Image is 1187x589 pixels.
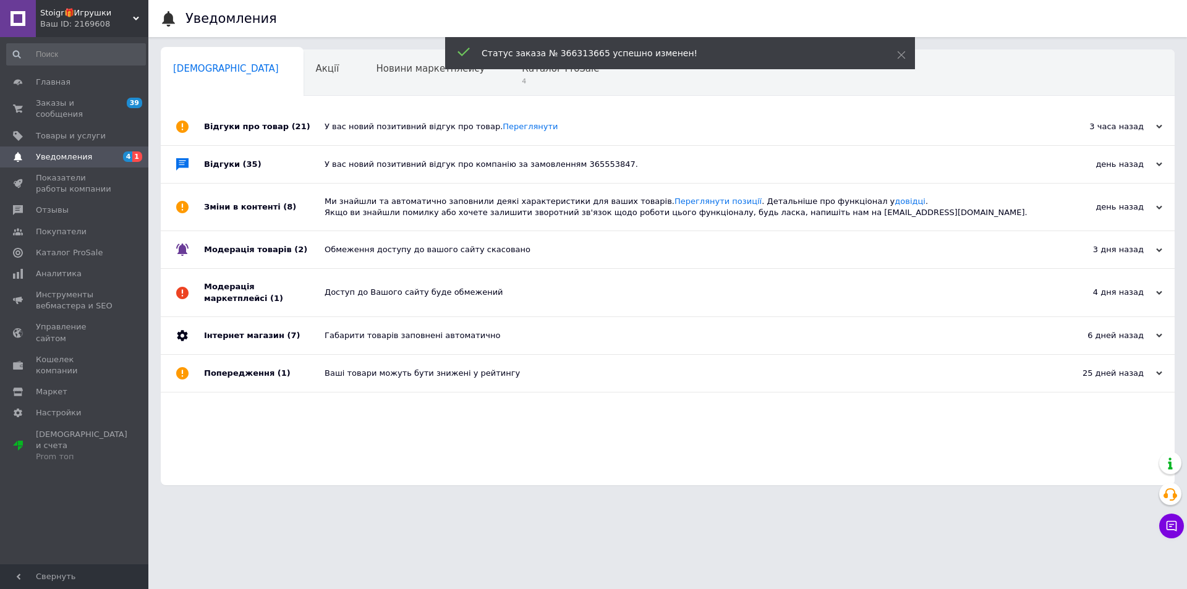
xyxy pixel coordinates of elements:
[36,429,127,463] span: [DEMOGRAPHIC_DATA] и счета
[36,354,114,376] span: Кошелек компании
[36,130,106,142] span: Товары и услуги
[1039,244,1162,255] div: 3 дня назад
[522,77,599,86] span: 4
[294,245,307,254] span: (2)
[325,244,1039,255] div: Обмеження доступу до вашого сайту скасовано
[316,63,339,74] span: Акції
[292,122,310,131] span: (21)
[895,197,925,206] a: довідці
[325,196,1039,218] div: Ми знайшли та автоматично заповнили деякі характеристики для ваших товарів. . Детальніше про функ...
[204,317,325,354] div: Інтернет магазин
[36,205,69,216] span: Отзывы
[270,294,283,303] span: (1)
[1039,159,1162,170] div: день назад
[204,355,325,392] div: Попередження
[36,226,87,237] span: Покупатели
[36,98,114,120] span: Заказы и сообщения
[1039,330,1162,341] div: 6 дней назад
[36,77,70,88] span: Главная
[6,43,146,66] input: Поиск
[204,146,325,183] div: Відгуки
[1039,287,1162,298] div: 4 дня назад
[325,330,1039,341] div: Габарити товарів заповнені автоматично
[173,63,279,74] span: [DEMOGRAPHIC_DATA]
[204,108,325,145] div: Відгуки про товар
[36,289,114,311] span: Инструменты вебмастера и SEO
[1039,201,1162,213] div: день назад
[132,151,142,162] span: 1
[325,121,1039,132] div: У вас новий позитивний відгук про товар.
[40,19,148,30] div: Ваш ID: 2169608
[36,321,114,344] span: Управление сайтом
[204,184,325,231] div: Зміни в контенті
[204,269,325,316] div: Модерація маркетплейсі
[36,172,114,195] span: Показатели работы компании
[1039,368,1162,379] div: 25 дней назад
[325,368,1039,379] div: Ваші товари можуть бути знижені у рейтингу
[674,197,762,206] a: Переглянути позиції
[36,386,67,397] span: Маркет
[325,287,1039,298] div: Доступ до Вашого сайту буде обмежений
[482,47,866,59] div: Статус заказа № 366313665 успешно изменен!
[36,407,81,418] span: Настройки
[243,159,262,169] span: (35)
[36,268,82,279] span: Аналитика
[127,98,142,108] span: 39
[123,151,133,162] span: 4
[1159,514,1184,538] button: Чат с покупателем
[287,331,300,340] span: (7)
[40,7,133,19] span: Stoigr🎁Игрушки
[283,202,296,211] span: (8)
[36,151,92,163] span: Уведомления
[325,159,1039,170] div: У вас новий позитивний відгук про компанію за замовленням 365553847.
[36,247,103,258] span: Каталог ProSale
[1039,121,1162,132] div: 3 часа назад
[278,368,291,378] span: (1)
[204,231,325,268] div: Модерація товарів
[503,122,558,131] a: Переглянути
[185,11,277,26] h1: Уведомления
[376,63,485,74] span: Новини маркетплейсу
[36,451,127,462] div: Prom топ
